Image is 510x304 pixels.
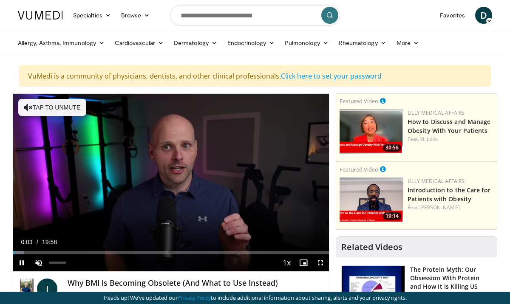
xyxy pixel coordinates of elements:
small: Featured Video [340,166,378,173]
a: Dermatology [169,34,222,51]
img: VuMedi Logo [18,11,63,20]
span: 19:58 [42,239,57,245]
img: c98a6a29-1ea0-4bd5-8cf5-4d1e188984a7.png.150x105_q85_crop-smart_upscale.png [340,109,403,154]
a: Browse [116,7,155,24]
a: More [391,34,424,51]
a: Favorites [435,7,470,24]
div: VuMedi is a community of physicians, dentists, and other clinical professionals. [19,65,491,87]
button: Unmute [30,254,47,271]
button: Enable picture-in-picture mode [295,254,312,271]
img: Dr. Jordan Rennicke [20,279,34,299]
div: By FEATURING [68,291,322,299]
img: acc2e291-ced4-4dd5-b17b-d06994da28f3.png.150x105_q85_crop-smart_upscale.png [340,177,403,222]
small: Featured Video [340,97,378,105]
h4: Why BMI Is Becoming Obsolete (And What to Use Instead) [68,279,322,288]
button: Fullscreen [312,254,329,271]
a: M. Look [419,135,438,143]
div: Volume Level [49,262,66,264]
a: How to Discuss and Manage Obesity With Your Patients [408,118,491,135]
video-js: Video Player [13,94,329,272]
a: Specialties [68,7,116,24]
div: Progress Bar [13,251,329,254]
input: Search topics, interventions [170,5,340,25]
a: Rheumatology [334,34,391,51]
span: 0:03 [21,239,32,245]
a: Pulmonology [280,34,334,51]
a: Allergy, Asthma, Immunology [13,34,110,51]
button: Playback Rate [278,254,295,271]
h4: Related Videos [341,242,402,252]
a: Lilly Medical Affairs [408,109,465,116]
a: [PERSON_NAME] [74,291,119,298]
span: 30:56 [383,144,401,152]
div: Feat. [408,135,493,143]
a: Privacy Policy [178,294,211,301]
a: Introduction to the Care for Patients with Obesity [408,186,490,203]
a: Lilly Medical Affairs [408,177,465,185]
a: 30:56 [340,109,403,154]
span: 19:14 [383,212,401,220]
a: J [37,279,57,299]
button: Tap to unmute [18,99,86,116]
a: Cardiovascular [110,34,169,51]
a: [PERSON_NAME] [148,291,193,298]
a: 19:14 [340,177,403,222]
div: Feat. [408,204,493,211]
button: Pause [13,254,30,271]
span: / [37,239,38,245]
h3: The Protein Myth: Our Obsession With Protein and How It Is Killing US [410,265,492,291]
a: [PERSON_NAME] [419,204,460,211]
a: Click here to set your password [281,71,382,81]
a: Endocrinology [222,34,280,51]
a: D [475,7,492,24]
